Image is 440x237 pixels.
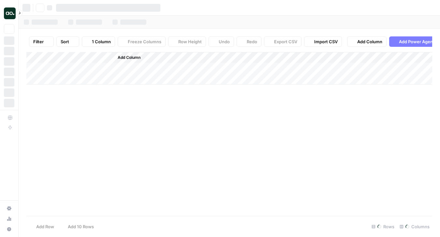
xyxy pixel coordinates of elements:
[264,36,301,47] button: Export CSV
[314,38,338,45] span: Import CSV
[61,38,69,45] span: Sort
[4,7,16,19] img: Dillon Test Logo
[29,36,54,47] button: Filter
[36,223,54,230] span: Add Row
[209,36,234,47] button: Undo
[399,38,434,45] span: Add Power Agent
[109,53,143,62] button: Add Column
[4,224,14,234] button: Help + Support
[4,214,14,224] a: Usage
[56,36,79,47] button: Sort
[304,36,342,47] button: Import CSV
[4,203,14,214] a: Settings
[128,38,161,45] span: Freeze Columns
[58,221,98,232] button: Add 10 Rows
[237,36,261,47] button: Redo
[92,38,111,45] span: 1 Column
[168,36,206,47] button: Row Height
[357,38,382,45] span: Add Column
[68,223,94,230] span: Add 10 Rows
[26,221,58,232] button: Add Row
[178,38,202,45] span: Row Height
[347,36,387,47] button: Add Column
[82,36,115,47] button: 1 Column
[274,38,297,45] span: Export CSV
[397,221,432,232] div: Columns
[118,36,166,47] button: Freeze Columns
[247,38,257,45] span: Redo
[4,5,14,21] button: Workspace: Dillon Test
[219,38,230,45] span: Undo
[33,38,44,45] span: Filter
[389,36,438,47] button: Add Power Agent
[118,55,140,60] span: Add Column
[369,221,397,232] div: Rows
